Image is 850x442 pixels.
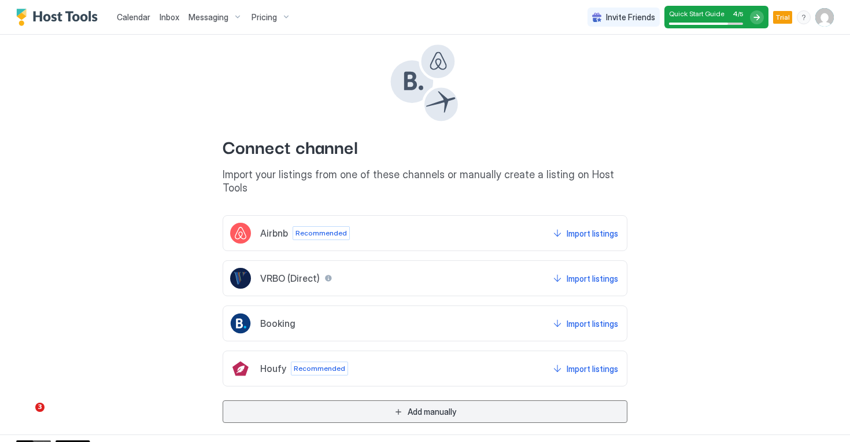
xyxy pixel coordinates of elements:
[260,272,320,284] span: VRBO (Direct)
[606,12,655,23] span: Invite Friends
[567,227,618,240] div: Import listings
[551,358,620,379] button: Import listings
[223,133,627,159] span: Connect channel
[669,9,725,18] span: Quick Start Guide
[117,11,150,23] a: Calendar
[223,400,627,423] button: Add manually
[260,318,295,329] span: Booking
[160,12,179,22] span: Inbox
[733,9,738,18] span: 4
[160,11,179,23] a: Inbox
[738,10,743,18] span: / 5
[294,363,345,374] span: Recommended
[551,268,620,289] button: Import listings
[252,12,277,23] span: Pricing
[551,313,620,334] button: Import listings
[567,363,618,375] div: Import listings
[117,12,150,22] span: Calendar
[189,12,228,23] span: Messaging
[16,9,103,26] a: Host Tools Logo
[408,406,456,418] div: Add manually
[775,12,790,23] span: Trial
[567,318,618,330] div: Import listings
[815,8,834,27] div: User profile
[260,363,286,374] span: Houfy
[260,227,288,239] span: Airbnb
[797,10,811,24] div: menu
[295,228,347,238] span: Recommended
[567,272,618,285] div: Import listings
[551,223,620,244] button: Import listings
[12,403,39,430] iframe: Intercom live chat
[35,403,45,412] span: 3
[223,168,627,194] span: Import your listings from one of these channels or manually create a listing on Host Tools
